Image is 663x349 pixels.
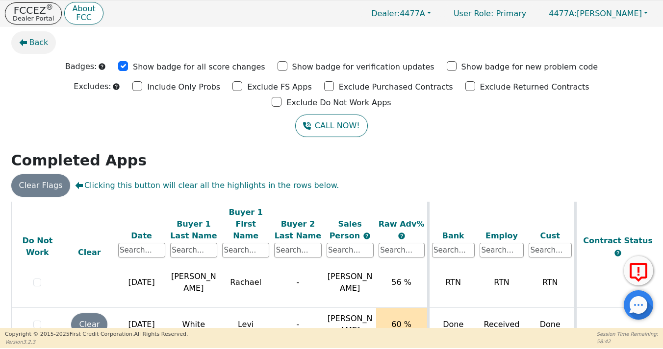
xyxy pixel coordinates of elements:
[29,37,49,48] span: Back
[116,257,168,308] td: [DATE]
[286,97,391,109] p: Exclude Do Not Work Apps
[5,338,188,346] p: Version 3.2.3
[274,218,321,241] div: Buyer 2 Last Name
[454,9,493,18] span: User Role :
[71,313,107,336] button: Clear
[371,9,425,18] span: 4477A
[549,9,577,18] span: 4477A:
[118,230,165,241] div: Date
[391,278,411,287] span: 56 %
[461,61,598,73] p: Show badge for new problem code
[46,3,53,12] sup: ®
[116,308,168,342] td: [DATE]
[327,243,374,257] input: Search...
[222,206,269,241] div: Buyer 1 First Name
[444,4,536,23] p: Primary
[5,330,188,339] p: Copyright © 2015- 2025 First Credit Corporation.
[624,256,653,285] button: Report Error to FCC
[379,243,425,257] input: Search...
[480,81,589,93] p: Exclude Returned Contracts
[292,61,434,73] p: Show badge for verification updates
[220,257,272,308] td: Rachael
[222,243,269,257] input: Search...
[444,4,536,23] a: User Role: Primary
[170,218,217,241] div: Buyer 1 Last Name
[477,257,526,308] td: RTN
[330,219,363,240] span: Sales Person
[74,81,111,93] p: Excludes:
[529,230,572,241] div: Cust
[72,14,95,22] p: FCC
[220,308,272,342] td: Levi
[13,15,54,22] p: Dealer Portal
[272,308,324,342] td: -
[5,2,62,24] button: FCCEZ®Dealer Portal
[428,257,477,308] td: RTN
[13,5,54,15] p: FCCEZ
[133,61,265,73] p: Show badge for all score changes
[361,6,441,21] button: Dealer:4477A
[597,338,658,345] p: 58:42
[480,243,524,257] input: Search...
[168,308,220,342] td: White
[72,5,95,13] p: About
[274,243,321,257] input: Search...
[247,81,312,93] p: Exclude FS Apps
[328,314,373,335] span: [PERSON_NAME]
[379,219,425,228] span: Raw Adv%
[432,243,475,257] input: Search...
[391,320,411,329] span: 60 %
[11,152,147,169] strong: Completed Apps
[147,81,220,93] p: Include Only Probs
[549,9,642,18] span: [PERSON_NAME]
[480,230,524,241] div: Employ
[583,236,653,245] span: Contract Status
[339,81,453,93] p: Exclude Purchased Contracts
[134,331,188,337] span: All Rights Reserved.
[328,272,373,293] span: [PERSON_NAME]
[371,9,400,18] span: Dealer:
[64,2,103,25] button: AboutFCC
[597,330,658,338] p: Session Time Remaining:
[526,257,575,308] td: RTN
[272,257,324,308] td: -
[529,243,572,257] input: Search...
[118,243,165,257] input: Search...
[168,257,220,308] td: [PERSON_NAME]
[65,61,97,72] p: Badges:
[295,115,367,137] button: CALL NOW!
[538,6,658,21] button: 4477A:[PERSON_NAME]
[66,247,113,258] div: Clear
[170,243,217,257] input: Search...
[428,308,477,342] td: Done
[14,235,61,258] div: Do Not Work
[11,31,56,54] button: Back
[526,308,575,342] td: Done
[75,180,339,191] span: Clicking this button will clear all the highlights in the rows below.
[477,308,526,342] td: Received
[11,174,71,197] button: Clear Flags
[432,230,475,241] div: Bank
